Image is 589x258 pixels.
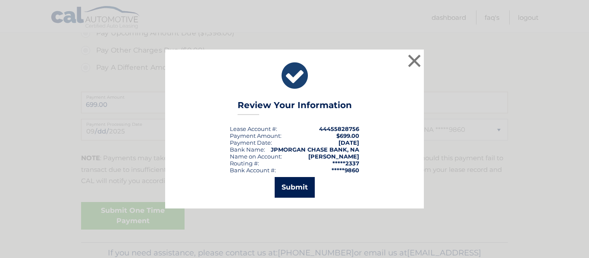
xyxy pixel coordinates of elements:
button: Submit [275,177,315,198]
div: Lease Account #: [230,125,277,132]
h3: Review Your Information [238,100,352,115]
span: [DATE] [338,139,359,146]
div: Name on Account: [230,153,282,160]
span: $699.00 [336,132,359,139]
div: Payment Amount: [230,132,282,139]
button: × [406,52,423,69]
strong: 44455828756 [319,125,359,132]
span: Payment Date [230,139,271,146]
div: Routing #: [230,160,259,167]
div: : [230,139,272,146]
div: Bank Name: [230,146,265,153]
strong: [PERSON_NAME] [308,153,359,160]
div: Bank Account #: [230,167,276,174]
strong: JPMORGAN CHASE BANK, NA [271,146,359,153]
